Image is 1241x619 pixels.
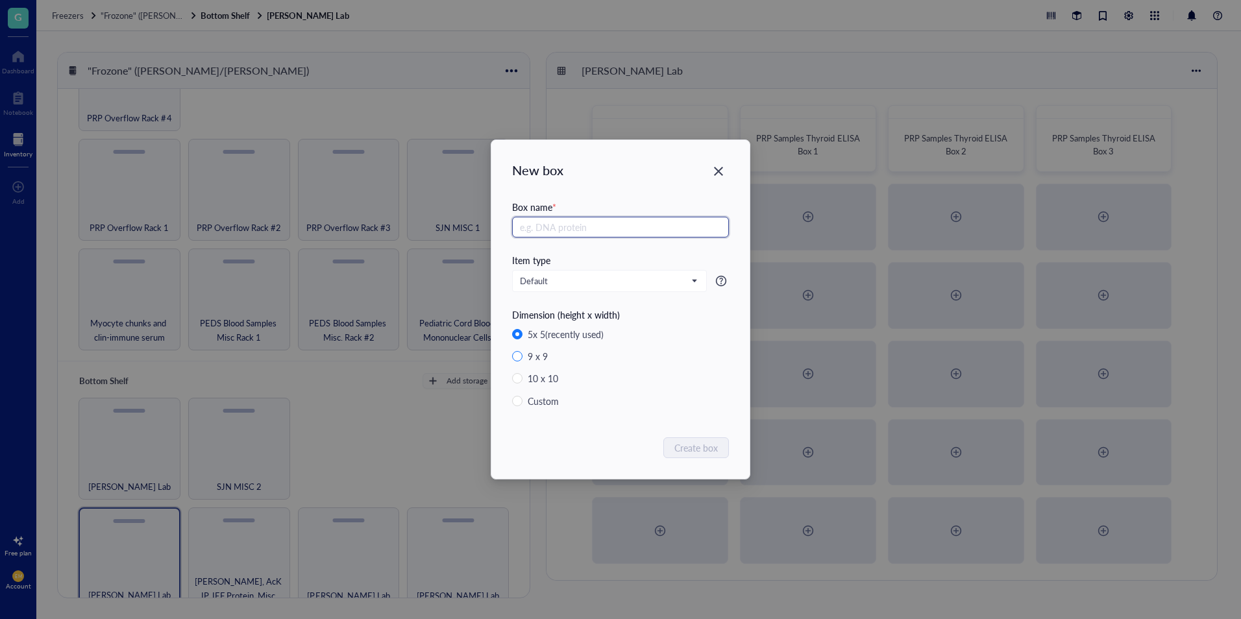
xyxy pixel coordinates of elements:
[663,437,729,458] button: Create box
[512,161,729,179] div: New box
[512,308,729,322] div: Dimension (height x width)
[708,161,729,182] button: Close
[528,349,548,363] div: 9 x 9
[708,164,729,179] span: Close
[512,253,729,267] div: Item type
[512,200,729,214] div: Box name
[520,275,696,287] span: Default
[528,394,559,408] div: Custom
[528,327,604,341] div: 5 x 5 (recently used)
[528,371,558,385] div: 10 x 10
[512,217,729,237] input: e.g. DNA protein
